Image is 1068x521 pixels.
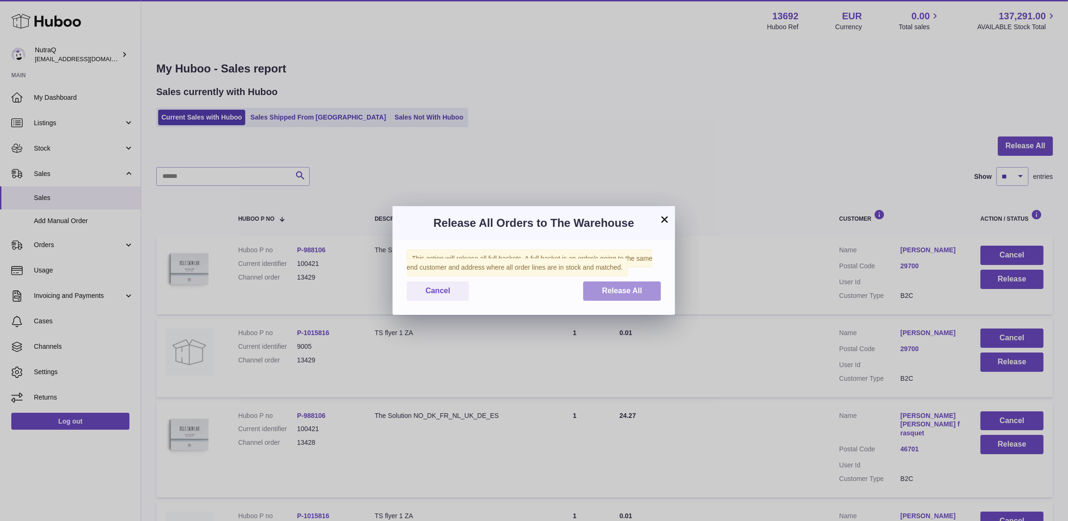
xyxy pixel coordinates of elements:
button: × [659,214,670,225]
span: Cancel [426,287,450,295]
button: Release All [583,281,661,301]
h3: Release All Orders to The Warehouse [407,216,661,231]
span: Release All [602,287,642,295]
button: Cancel [407,281,469,301]
span: This action will release all full baskets. A full basket is an order/s going to the same end cust... [407,249,652,276]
